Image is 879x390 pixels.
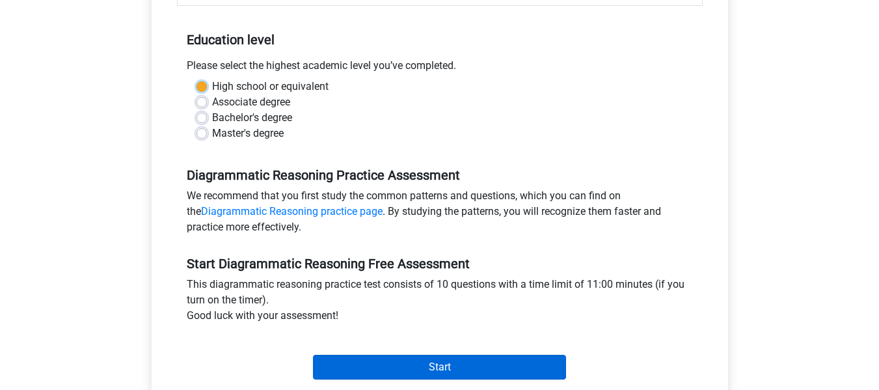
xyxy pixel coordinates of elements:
h5: Diagrammatic Reasoning Practice Assessment [187,167,693,183]
label: Associate degree [212,94,290,110]
input: Start [313,355,566,380]
div: Please select the highest academic level you’ve completed. [177,58,703,79]
div: This diagrammatic reasoning practice test consists of 10 questions with a time limit of 11:00 min... [177,277,703,329]
h5: Start Diagrammatic Reasoning Free Assessment [187,256,693,272]
label: Bachelor's degree [212,110,292,126]
a: Diagrammatic Reasoning practice page [201,205,383,217]
label: High school or equivalent [212,79,329,94]
h5: Education level [187,27,693,53]
label: Master's degree [212,126,284,141]
div: We recommend that you first study the common patterns and questions, which you can find on the . ... [177,188,703,240]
